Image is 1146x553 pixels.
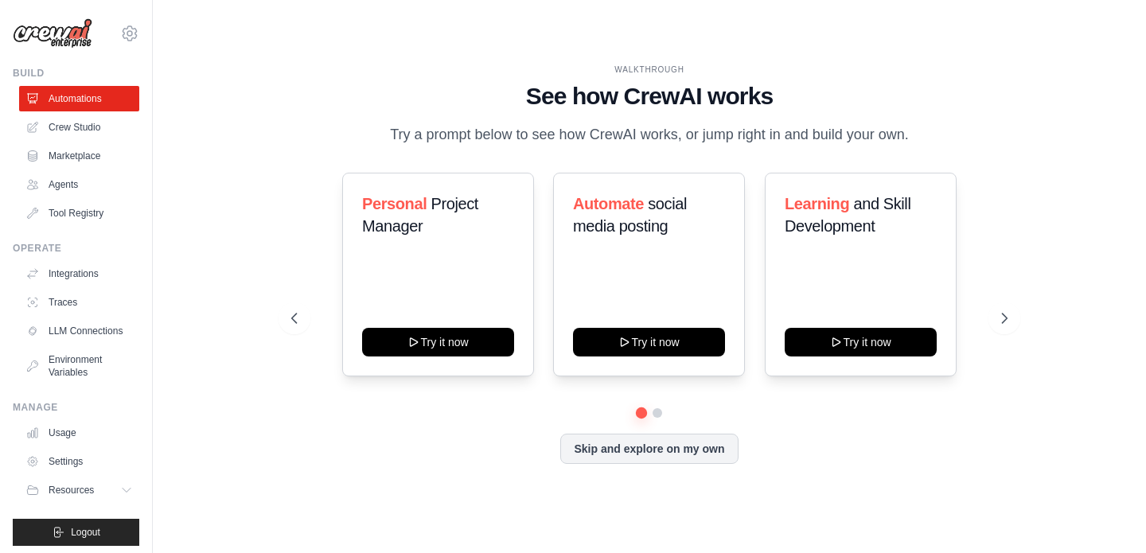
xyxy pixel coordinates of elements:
[49,484,94,497] span: Resources
[382,123,917,146] p: Try a prompt below to see how CrewAI works, or jump right in and build your own.
[362,328,514,356] button: Try it now
[19,143,139,169] a: Marketplace
[13,67,139,80] div: Build
[291,64,1007,76] div: WALKTHROUGH
[573,328,725,356] button: Try it now
[560,434,738,464] button: Skip and explore on my own
[573,195,644,212] span: Automate
[13,242,139,255] div: Operate
[19,449,139,474] a: Settings
[13,401,139,414] div: Manage
[362,195,478,235] span: Project Manager
[573,195,687,235] span: social media posting
[19,86,139,111] a: Automations
[19,172,139,197] a: Agents
[19,420,139,446] a: Usage
[19,115,139,140] a: Crew Studio
[19,261,139,286] a: Integrations
[13,18,92,49] img: Logo
[19,477,139,503] button: Resources
[71,526,100,539] span: Logout
[362,195,427,212] span: Personal
[19,290,139,315] a: Traces
[19,201,139,226] a: Tool Registry
[13,519,139,546] button: Logout
[19,318,139,344] a: LLM Connections
[19,347,139,385] a: Environment Variables
[785,328,937,356] button: Try it now
[785,195,849,212] span: Learning
[291,82,1007,111] h1: See how CrewAI works
[785,195,910,235] span: and Skill Development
